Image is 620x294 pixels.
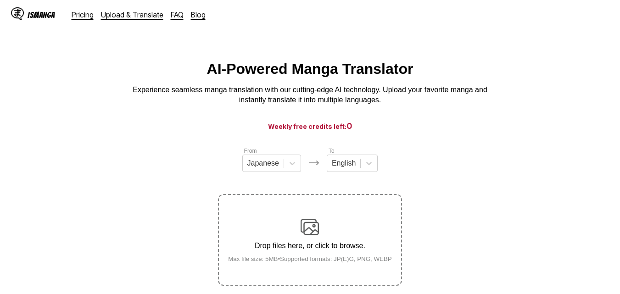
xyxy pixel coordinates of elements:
[191,10,206,19] a: Blog
[11,7,72,22] a: IsManga LogoIsManga
[127,85,494,105] p: Experience seamless manga translation with our cutting-edge AI technology. Upload your favorite m...
[308,157,319,168] img: Languages icon
[101,10,163,19] a: Upload & Translate
[244,148,257,154] label: From
[346,121,352,131] span: 0
[221,242,399,250] p: Drop files here, or click to browse.
[171,10,184,19] a: FAQ
[22,120,598,132] h3: Weekly free credits left:
[329,148,335,154] label: To
[221,255,399,262] small: Max file size: 5MB • Supported formats: JP(E)G, PNG, WEBP
[28,11,55,19] div: IsManga
[207,61,413,78] h1: AI-Powered Manga Translator
[72,10,94,19] a: Pricing
[11,7,24,20] img: IsManga Logo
